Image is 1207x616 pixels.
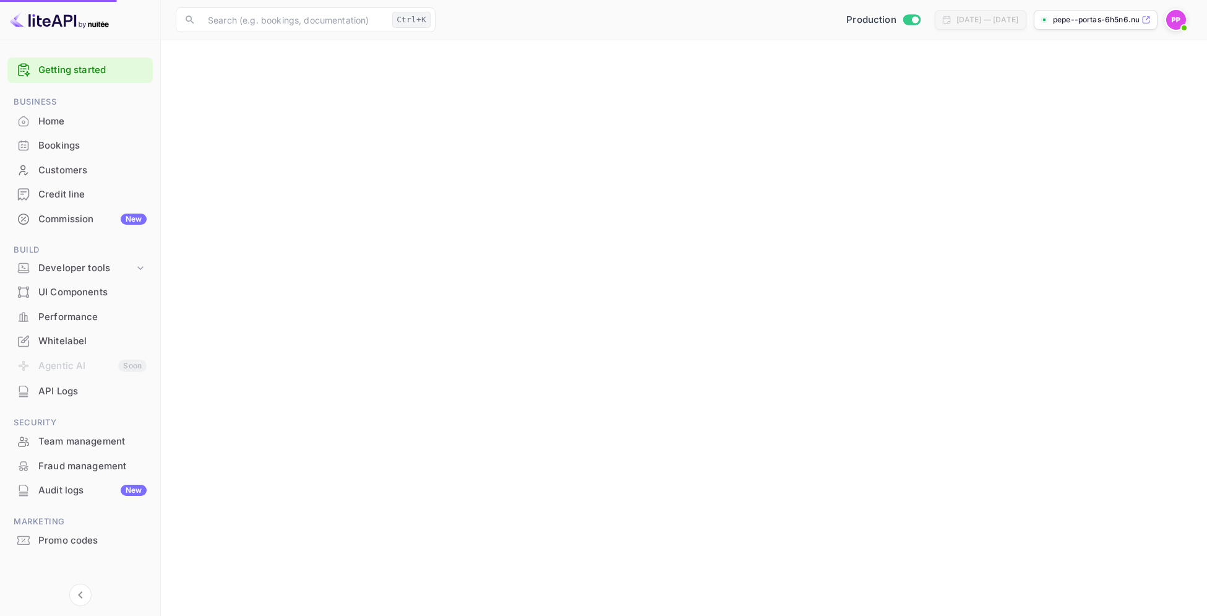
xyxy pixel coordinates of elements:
[7,430,153,454] div: Team management
[10,10,109,30] img: LiteAPI logo
[38,334,147,349] div: Whitelabel
[200,7,387,32] input: Search (e.g. bookings, documentation)
[7,183,153,207] div: Credit line
[7,479,153,501] a: Audit logsNew
[7,280,153,305] div: UI Components
[7,158,153,181] a: Customers
[38,384,147,399] div: API Logs
[7,430,153,453] a: Team management
[38,534,147,548] div: Promo codes
[7,110,153,134] div: Home
[38,139,147,153] div: Bookings
[38,188,147,202] div: Credit line
[38,115,147,129] div: Home
[7,454,153,479] div: Fraud management
[7,380,153,404] div: API Logs
[7,58,153,83] div: Getting started
[1053,14,1139,25] p: pepe--portas-6h5n6.nui...
[7,329,153,352] a: Whitelabel
[121,485,147,496] div: New
[7,134,153,158] div: Bookings
[7,454,153,477] a: Fraud management
[7,258,153,279] div: Developer tools
[38,63,147,77] a: Getting started
[38,484,147,498] div: Audit logs
[841,13,925,27] div: Switch to Sandbox mode
[7,183,153,206] a: Credit line
[7,134,153,157] a: Bookings
[7,305,153,328] a: Performance
[7,95,153,109] span: Business
[7,529,153,552] a: Promo codes
[1166,10,1186,30] img: Pepe Portas
[7,380,153,402] a: API Logs
[956,14,1018,25] div: [DATE] — [DATE]
[38,261,134,275] div: Developer tools
[38,212,147,227] div: Commission
[7,305,153,329] div: Performance
[121,214,147,225] div: New
[7,515,153,529] span: Marketing
[7,280,153,303] a: UI Components
[38,435,147,449] div: Team management
[7,529,153,553] div: Promo codes
[7,207,153,230] a: CommissionNew
[38,459,147,474] div: Fraud management
[7,243,153,257] span: Build
[69,584,92,606] button: Collapse navigation
[7,207,153,232] div: CommissionNew
[38,285,147,300] div: UI Components
[38,310,147,324] div: Performance
[38,163,147,178] div: Customers
[7,416,153,430] span: Security
[7,110,153,132] a: Home
[7,479,153,503] div: Audit logsNew
[846,13,896,27] span: Production
[7,329,153,354] div: Whitelabel
[7,158,153,183] div: Customers
[392,12,431,28] div: Ctrl+K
